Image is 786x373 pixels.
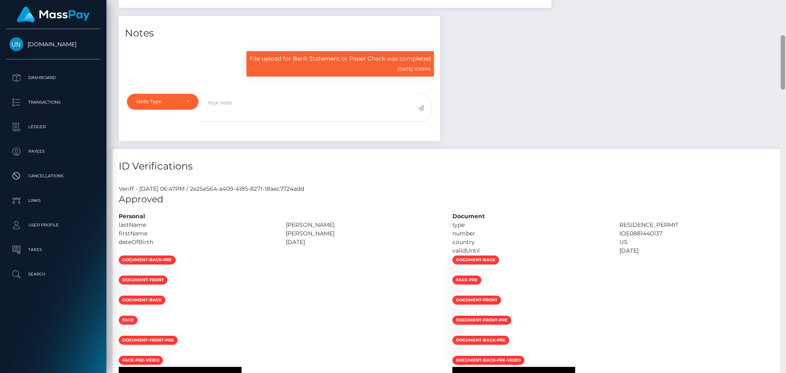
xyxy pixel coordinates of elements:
span: document-back-pre [119,255,176,264]
img: 16469ad7-abc9-4d15-af57-c62ac7123a91 [452,328,459,335]
a: Links [6,190,100,211]
strong: Document [452,212,485,220]
strong: Personal [119,212,145,220]
span: document-front [119,276,167,285]
span: [DOMAIN_NAME] [6,41,100,48]
h4: ID Verifications [119,159,774,174]
a: User Profile [6,215,100,235]
p: Ledger [9,121,97,133]
a: Transactions [6,92,100,113]
p: Cancellations [9,170,97,182]
div: IOE0881440137 [613,229,780,238]
p: Payees [9,145,97,158]
img: 290f2588-f190-46ec-a142-ea071604b0c7 [452,288,459,294]
div: [DATE] [280,238,447,246]
span: document-back-pre [452,336,509,345]
span: document-back-pre-video [452,356,524,365]
img: MassPay Logo [17,7,90,23]
div: number [446,229,613,238]
span: document-front [452,296,501,305]
img: eefb663c-6599-4cb1-9bb8-5fb3a9e0a8b8 [119,348,125,355]
p: Transactions [9,96,97,109]
span: face [119,316,138,325]
div: [DATE] [613,246,780,255]
p: Links [9,194,97,207]
span: document-front-pre [119,336,178,345]
div: dateOfBirth [113,238,280,246]
p: Dashboard [9,72,97,84]
div: type [446,221,613,229]
img: 9b3c4a8f-2ec3-452f-9ad2-3343a2f0b30a [452,268,459,274]
img: 08ee886b-2f8d-445b-9748-2ba721e4428a [119,288,125,294]
a: Dashboard [6,68,100,88]
span: face-pre-video [119,356,163,365]
div: [PERSON_NAME] [280,229,447,238]
img: ef1f6257-6449-49f8-848b-bf960e8c031b [452,348,459,355]
div: Note Type [136,98,180,105]
img: 6e4eee7c-af3d-481b-baf7-3e791be846c4 [119,268,125,274]
p: User Profile [9,219,97,231]
div: US [613,238,780,246]
a: Search [6,264,100,285]
div: Veriff - [DATE] 06:47PM / 2e25e564-a409-4185-8271-18aec7724add [113,185,780,193]
p: File upload for Bank Statement or Paper Check was completed [250,54,431,63]
img: bb5f3d8e-bb47-4258-a6a3-2c642867344a [119,328,125,335]
p: Search [9,268,97,280]
img: Unlockt.me [9,37,23,51]
a: Taxes [6,240,100,260]
a: Cancellations [6,166,100,186]
a: Ledger [6,117,100,137]
div: RESIDENCE_PERMIT [613,221,780,229]
small: [DATE] 11:10PM [398,66,431,72]
div: country [446,238,613,246]
h5: Approved [119,193,774,206]
h4: Notes [125,26,434,41]
div: [PERSON_NAME] [280,221,447,229]
button: Note Type [127,94,199,109]
span: face-pre [452,276,481,285]
div: validUntil [446,246,613,255]
a: Payees [6,141,100,162]
p: Taxes [9,244,97,256]
div: firstName [113,229,280,238]
span: document-back [119,296,165,305]
div: lastName [113,221,280,229]
img: 8ec6697f-2365-4106-8632-00467ad3c2ca [119,308,125,314]
img: 2df18a32-77c3-417a-b911-4547970670e8 [452,308,459,314]
span: document-back [452,255,499,264]
span: document-front-pre [452,316,511,325]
